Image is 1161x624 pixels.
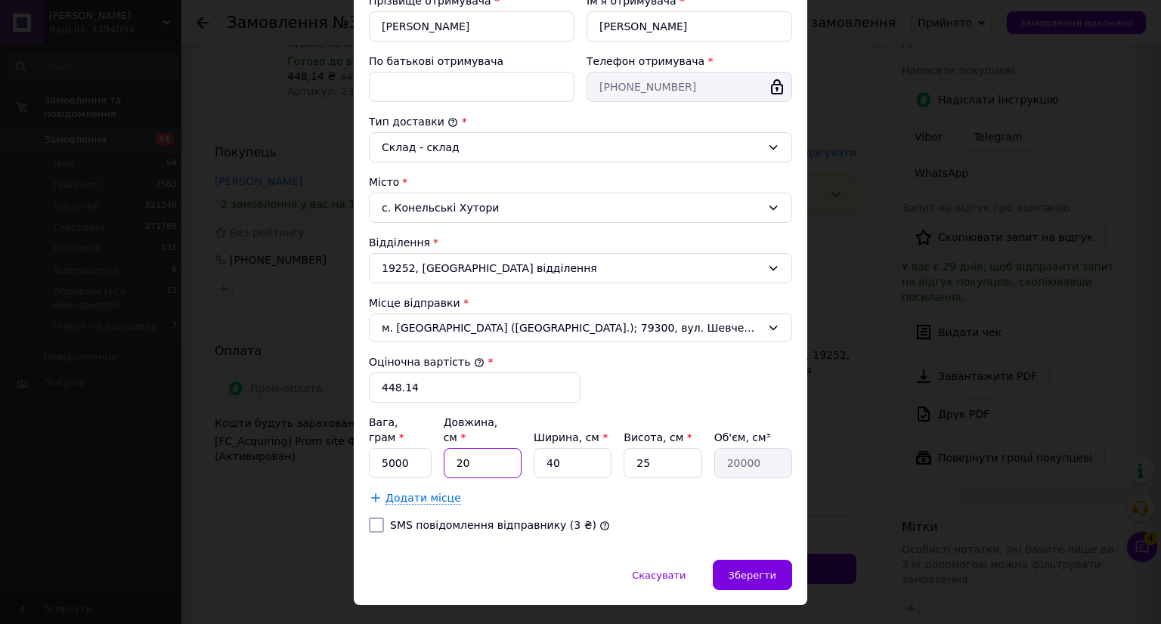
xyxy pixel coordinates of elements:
[624,431,692,443] label: Висота, см
[385,492,461,505] span: Додати місце
[534,431,608,443] label: Ширина, см
[382,320,761,335] span: м. [GEOGRAPHIC_DATA] ([GEOGRAPHIC_DATA].); 79300, вул. Шевченка, 323
[369,416,404,443] label: Вага, грам
[587,55,704,67] label: Телефон отримувача
[369,295,792,310] div: Місце відправки
[369,114,792,129] div: Тип доставки
[369,175,792,190] div: Місто
[390,519,596,531] label: SMS повідомлення відправнику (3 ₴)
[369,356,485,368] label: Оціночна вартість
[369,193,792,223] div: с. Конельські Хутори
[382,139,761,156] div: Склад - склад
[714,430,792,445] div: Об'єм, см³
[444,416,498,443] label: Довжина, см
[729,570,776,581] span: Зберегти
[369,253,792,283] div: 19252, [GEOGRAPHIC_DATA] відділення
[632,570,686,581] span: Скасувати
[369,55,503,67] label: По батькові отримувача
[369,235,792,250] div: Відділення
[587,72,792,102] input: +380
